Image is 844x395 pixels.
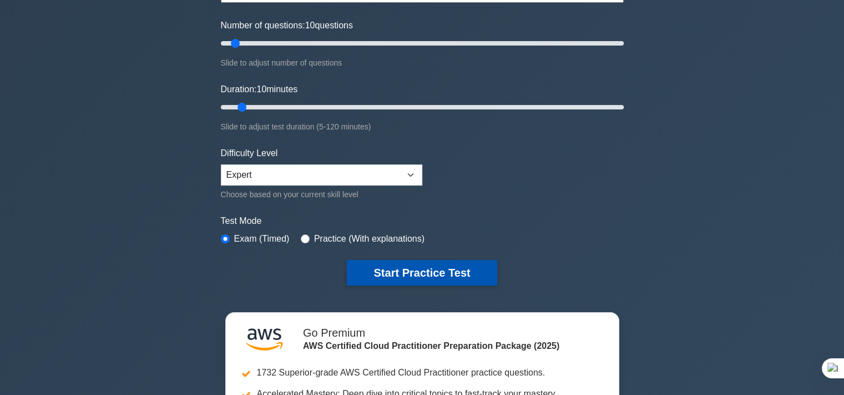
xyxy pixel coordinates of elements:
[256,84,266,94] span: 10
[221,56,624,69] div: Slide to adjust number of questions
[221,147,278,160] label: Difficulty Level
[305,21,315,30] span: 10
[221,83,298,96] label: Duration: minutes
[221,188,422,201] div: Choose based on your current skill level
[221,120,624,133] div: Slide to adjust test duration (5-120 minutes)
[347,260,497,286] button: Start Practice Test
[221,19,353,32] label: Number of questions: questions
[314,232,424,246] label: Practice (With explanations)
[221,214,624,228] label: Test Mode
[234,232,290,246] label: Exam (Timed)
